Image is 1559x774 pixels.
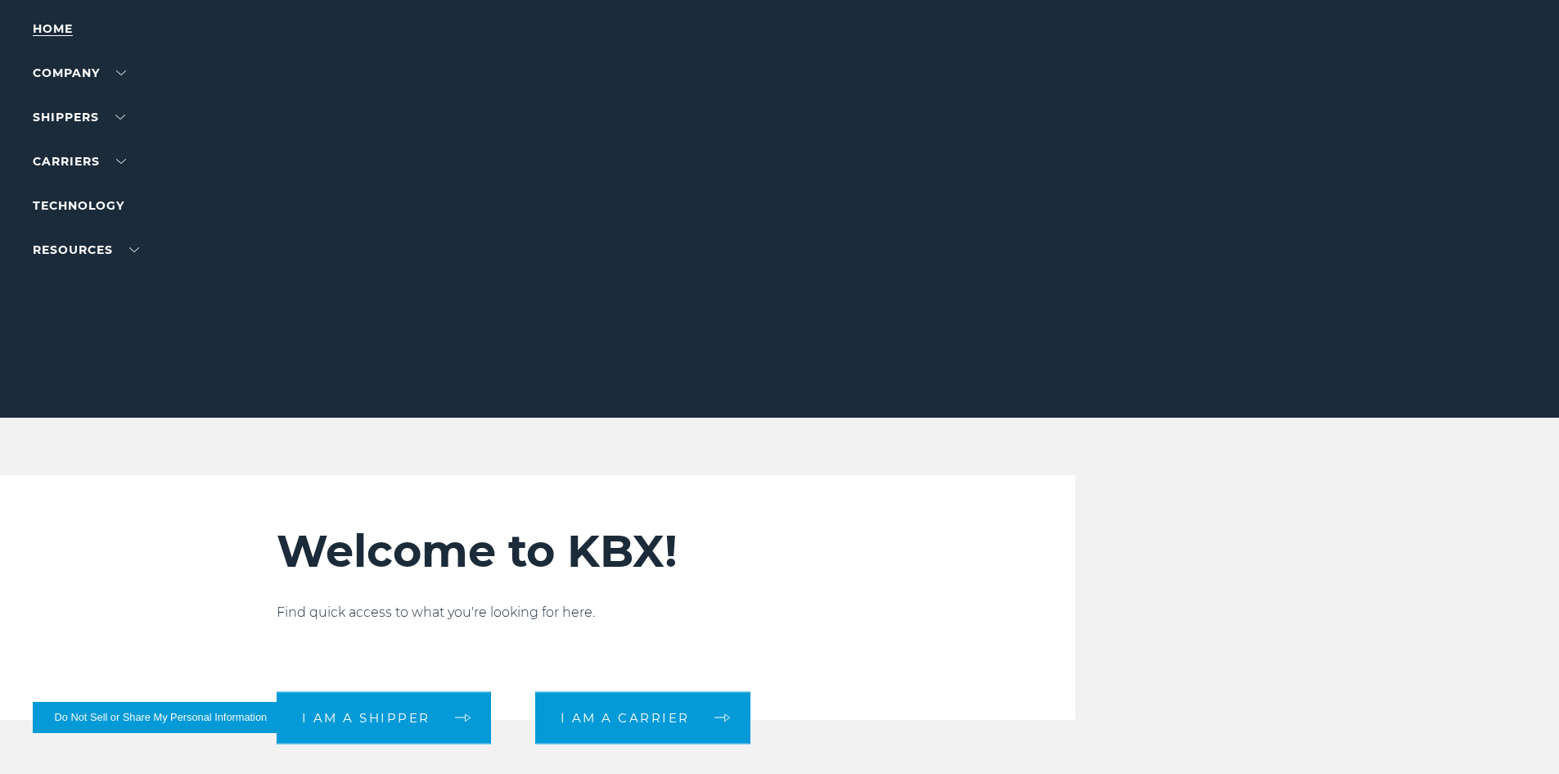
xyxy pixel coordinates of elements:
span: I am a carrier [561,712,690,724]
span: I am a shipper [302,712,430,724]
a: Technology [33,198,124,213]
button: Do Not Sell or Share My Personal Information [33,702,289,733]
a: I am a carrier arrow arrow [535,691,750,744]
a: I am a shipper arrow arrow [277,691,491,744]
a: RESOURCES [33,242,139,257]
a: Carriers [33,154,126,169]
p: Find quick access to what you're looking for here. [277,603,978,622]
a: Company [33,66,126,80]
a: SHIPPERS [33,110,125,124]
h2: Welcome to KBX! [277,524,978,578]
a: Home [33,21,73,36]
